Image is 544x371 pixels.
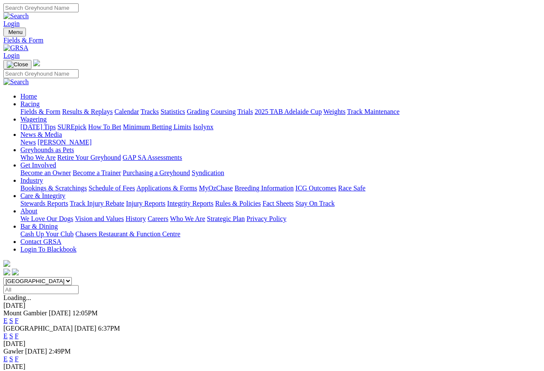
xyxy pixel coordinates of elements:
div: [DATE] [3,363,541,371]
a: Race Safe [338,184,365,192]
a: Wagering [20,116,47,123]
span: Mount Gambier [3,309,47,317]
img: Search [3,78,29,86]
a: S [9,332,13,340]
a: History [125,215,146,222]
a: Racing [20,100,40,108]
a: S [9,355,13,363]
a: Chasers Restaurant & Function Centre [75,230,180,238]
img: logo-grsa-white.png [3,260,10,267]
a: Vision and Values [75,215,124,222]
a: Home [20,93,37,100]
a: Cash Up Your Club [20,230,74,238]
a: Isolynx [193,123,213,130]
input: Search [3,3,79,12]
a: Track Injury Rebate [70,200,124,207]
img: twitter.svg [12,269,19,275]
a: Greyhounds as Pets [20,146,74,153]
img: facebook.svg [3,269,10,275]
div: News & Media [20,139,541,146]
a: Applications & Forms [136,184,197,192]
img: GRSA [3,44,28,52]
a: Coursing [211,108,236,115]
a: F [15,355,19,363]
a: S [9,317,13,324]
a: Statistics [161,108,185,115]
a: Retire Your Greyhound [57,154,121,161]
span: 2:49PM [49,348,71,355]
div: Industry [20,184,541,192]
a: Trials [237,108,253,115]
a: News & Media [20,131,62,138]
span: Gawler [3,348,23,355]
a: Schedule of Fees [88,184,135,192]
span: [DATE] [25,348,47,355]
a: Bookings & Scratchings [20,184,87,192]
div: About [20,215,541,223]
a: Syndication [192,169,224,176]
a: E [3,332,8,340]
div: [DATE] [3,302,541,309]
a: 2025 TAB Adelaide Cup [255,108,322,115]
a: Who We Are [170,215,205,222]
a: Strategic Plan [207,215,245,222]
div: Care & Integrity [20,200,541,207]
div: Get Involved [20,169,541,177]
a: [DATE] Tips [20,123,56,130]
span: 12:05PM [72,309,98,317]
a: Fields & Form [3,37,541,44]
a: Fields & Form [20,108,60,115]
a: Who We Are [20,154,56,161]
div: Racing [20,108,541,116]
a: F [15,317,19,324]
button: Toggle navigation [3,60,31,69]
a: Stay On Track [295,200,334,207]
a: SUREpick [57,123,86,130]
span: [DATE] [49,309,71,317]
button: Toggle navigation [3,28,26,37]
input: Search [3,69,79,78]
a: Careers [147,215,168,222]
a: Contact GRSA [20,238,61,245]
a: Results & Replays [62,108,113,115]
a: E [3,355,8,363]
input: Select date [3,285,79,294]
a: News [20,139,36,146]
span: Loading... [3,294,31,301]
img: logo-grsa-white.png [33,59,40,66]
a: Track Maintenance [347,108,399,115]
a: Industry [20,177,43,184]
img: Search [3,12,29,20]
a: Weights [323,108,346,115]
a: Become a Trainer [73,169,121,176]
a: How To Bet [88,123,122,130]
span: Menu [8,29,23,35]
div: Wagering [20,123,541,131]
a: About [20,207,37,215]
a: Calendar [114,108,139,115]
a: Login To Blackbook [20,246,76,253]
a: Rules & Policies [215,200,261,207]
a: Minimum Betting Limits [123,123,191,130]
a: Become an Owner [20,169,71,176]
a: Fact Sheets [263,200,294,207]
div: [DATE] [3,340,541,348]
span: 6:37PM [98,325,120,332]
a: Login [3,20,20,27]
img: Close [7,61,28,68]
a: Privacy Policy [246,215,286,222]
a: [PERSON_NAME] [37,139,91,146]
div: Bar & Dining [20,230,541,238]
a: Bar & Dining [20,223,58,230]
a: Injury Reports [126,200,165,207]
span: [GEOGRAPHIC_DATA] [3,325,73,332]
a: Care & Integrity [20,192,65,199]
a: E [3,317,8,324]
a: We Love Our Dogs [20,215,73,222]
div: Greyhounds as Pets [20,154,541,161]
a: GAP SA Assessments [123,154,182,161]
a: Get Involved [20,161,56,169]
a: Stewards Reports [20,200,68,207]
a: Breeding Information [235,184,294,192]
